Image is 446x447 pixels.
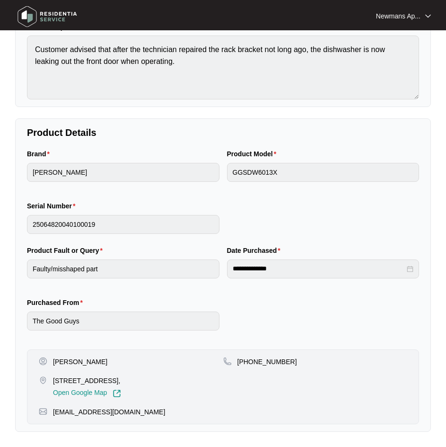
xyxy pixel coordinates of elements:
[376,11,420,21] p: Newmans Ap...
[27,298,87,307] label: Purchased From
[27,215,219,234] input: Serial Number
[227,163,420,182] input: Product Model
[27,163,219,182] input: Brand
[27,259,219,278] input: Product Fault or Query
[425,14,431,18] img: dropdown arrow
[27,126,419,139] p: Product Details
[39,357,47,366] img: user-pin
[39,407,47,416] img: map-pin
[53,407,165,417] p: [EMAIL_ADDRESS][DOMAIN_NAME]
[14,2,80,31] img: residentia service logo
[113,389,121,398] img: Link-External
[53,389,121,398] a: Open Google Map
[53,357,107,367] p: [PERSON_NAME]
[27,149,53,159] label: Brand
[27,312,219,331] input: Purchased From
[39,376,47,384] img: map-pin
[227,246,284,255] label: Date Purchased
[27,201,79,211] label: Serial Number
[237,357,297,367] p: [PHONE_NUMBER]
[53,376,121,385] p: [STREET_ADDRESS],
[27,246,106,255] label: Product Fault or Query
[223,357,232,366] img: map-pin
[227,149,280,159] label: Product Model
[27,36,419,99] textarea: Customer advised that after the technician repaired the rack bracket not long ago, the dishwasher...
[233,264,405,274] input: Date Purchased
